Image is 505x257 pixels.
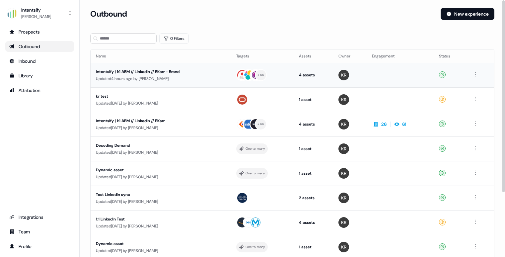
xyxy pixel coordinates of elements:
div: + 44 [257,121,264,127]
img: Kenna [338,217,349,228]
div: Test LinkedIn sync [96,191,222,198]
div: Intentsify | 1:1 ABM // LinkedIn // EKarr - Brand [96,68,222,75]
div: Updated 4 hours ago by [PERSON_NAME] [96,75,226,82]
div: Dynamic asset [96,167,222,173]
a: Go to attribution [5,85,74,96]
a: Go to outbound experience [5,41,74,52]
div: 1:1 LinkedIn Test [96,216,222,222]
a: Go to profile [5,241,74,252]
div: 4 assets [299,219,328,226]
th: Owner [333,49,367,63]
th: Targets [231,49,294,63]
div: Dynamic asset [96,240,222,247]
div: + 44 [257,72,264,78]
div: Updated [DATE] by [PERSON_NAME] [96,174,226,180]
div: Library [9,72,70,79]
div: 4 assets [299,121,328,128]
button: Intentsify[PERSON_NAME] [5,5,74,21]
img: Kenna [338,119,349,129]
div: Attribution [9,87,70,94]
div: [PERSON_NAME] [21,13,51,20]
div: 4 assets [299,72,328,78]
a: Go to Inbound [5,56,74,66]
img: Kenna [338,143,349,154]
div: 1 asset [299,96,328,103]
div: Outbound [9,43,70,50]
div: Decoding Demand [96,142,222,149]
button: New experience [441,8,494,20]
a: Go to prospects [5,27,74,37]
div: Team [9,228,70,235]
div: 26 [381,121,387,128]
div: 2 assets [299,195,328,201]
button: 0 Filters [159,33,189,44]
div: Profile [9,243,70,250]
div: Updated [DATE] by [PERSON_NAME] [96,223,226,229]
th: Status [434,49,466,63]
div: One to many [246,146,265,152]
a: Go to integrations [5,212,74,222]
div: Integrations [9,214,70,220]
img: Kenna [338,94,349,105]
div: Updated [DATE] by [PERSON_NAME] [96,198,226,205]
th: Engagement [367,49,434,63]
div: Updated [DATE] by [PERSON_NAME] [96,247,226,254]
div: One to many [246,244,265,250]
a: Go to team [5,226,74,237]
h3: Outbound [90,9,127,19]
a: Go to templates [5,70,74,81]
th: Assets [294,49,333,63]
div: Intentsify [21,7,51,13]
div: Updated [DATE] by [PERSON_NAME] [96,149,226,156]
img: Kenna [338,193,349,203]
img: Kenna [338,168,349,179]
div: 1 asset [299,145,328,152]
img: Kenna [338,242,349,252]
div: Updated [DATE] by [PERSON_NAME] [96,100,226,107]
img: Kenna [338,70,349,80]
div: Updated [DATE] by [PERSON_NAME] [96,125,226,131]
div: kr test [96,93,222,100]
div: Inbound [9,58,70,64]
div: 1 asset [299,244,328,250]
div: Prospects [9,29,70,35]
div: 61 [402,121,406,128]
div: One to many [246,170,265,176]
div: Intentsify | 1:1 ABM // LinkedIn // EKarr [96,118,222,124]
th: Name [91,49,231,63]
div: 1 asset [299,170,328,177]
